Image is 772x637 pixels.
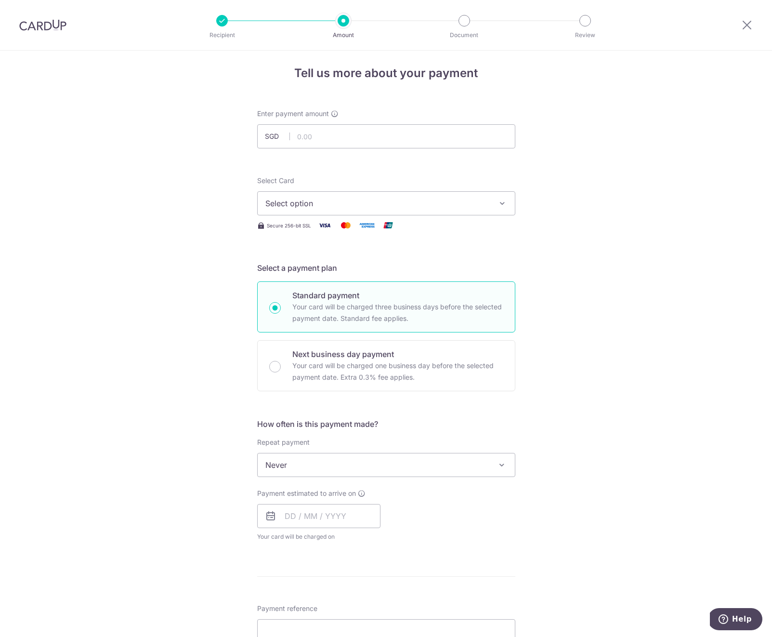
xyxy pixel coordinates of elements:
input: 0.00 [257,124,515,148]
p: Next business day payment [292,348,503,360]
h5: How often is this payment made? [257,418,515,430]
span: Your card will be charged on [257,532,380,542]
span: Payment reference [257,604,317,613]
input: DD / MM / YYYY [257,504,380,528]
span: Payment estimated to arrive on [257,489,356,498]
span: Never [257,453,515,477]
span: Enter payment amount [257,109,329,119]
label: Repeat payment [257,438,310,447]
span: Secure 256-bit SSL [267,222,311,229]
img: Visa [315,219,334,231]
img: CardUp [19,19,66,31]
span: SGD [265,132,290,141]
h4: Tell us more about your payment [257,65,515,82]
p: Your card will be charged three business days before the selected payment date. Standard fee appl... [292,301,503,324]
img: Mastercard [336,219,355,231]
p: Recipient [186,30,258,40]
p: Your card will be charged one business day before the selected payment date. Extra 0.3% fee applies. [292,360,503,383]
h5: Select a payment plan [257,262,515,274]
p: Review [550,30,621,40]
p: Amount [308,30,379,40]
span: Never [258,453,515,477]
span: translation missing: en.payables.payment_networks.credit_card.summary.labels.select_card [257,176,294,185]
p: Document [429,30,500,40]
iframe: Opens a widget where you can find more information [710,608,762,632]
span: Select option [265,198,490,209]
button: Select option [257,191,515,215]
img: American Express [357,219,377,231]
p: Standard payment [292,290,503,301]
img: Union Pay [379,219,398,231]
